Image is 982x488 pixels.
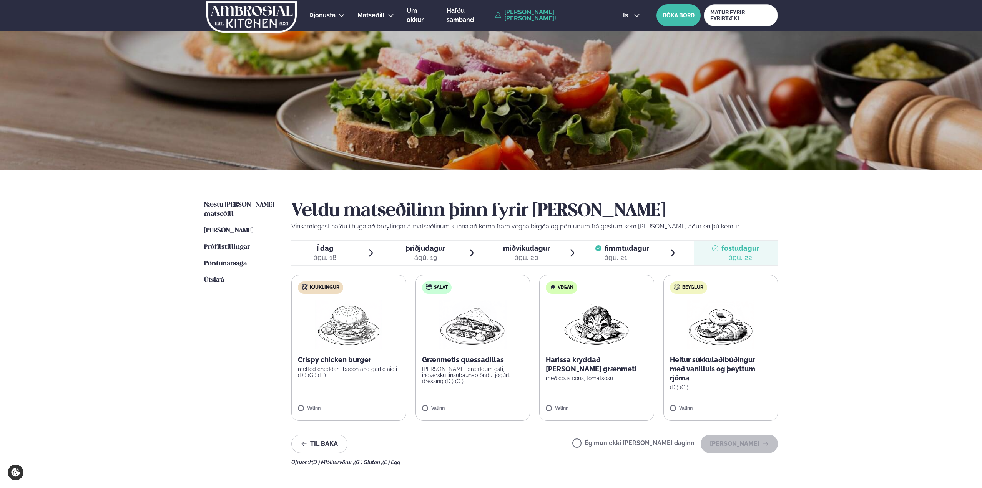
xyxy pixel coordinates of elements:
[656,4,701,26] button: BÓKA BORÐ
[721,244,759,252] span: föstudagur
[204,200,276,219] a: Næstu [PERSON_NAME] matseðill
[605,253,649,262] div: ágú. 21
[682,285,703,291] span: Beyglur
[422,355,524,364] p: Grænmetis quessadillas
[406,253,445,262] div: ágú. 19
[495,9,605,22] a: [PERSON_NAME] [PERSON_NAME]!
[204,277,224,283] span: Útskrá
[617,12,646,18] button: is
[291,435,347,453] button: Til baka
[315,300,383,349] img: Hamburger.png
[503,244,550,252] span: miðvikudagur
[670,384,772,390] p: (D ) (G )
[434,285,448,291] span: Salat
[8,465,23,480] a: Cookie settings
[310,11,336,20] a: Þjónusta
[314,253,337,262] div: ágú. 18
[206,1,297,33] img: logo
[204,226,253,235] a: [PERSON_NAME]
[704,4,778,26] a: MATUR FYRIR FYRIRTÆKI
[422,366,524,384] p: [PERSON_NAME] bræddum osti, indversku linsubaunablöndu, jógúrt dressing (D ) (G )
[204,202,274,217] span: Næstu [PERSON_NAME] matseðill
[204,244,250,250] span: Prófílstillingar
[426,284,432,290] img: salad.svg
[298,355,400,364] p: Crispy chicken burger
[204,260,247,267] span: Pöntunarsaga
[357,11,385,20] a: Matseðill
[687,300,754,349] img: Croissant.png
[447,7,474,23] span: Hafðu samband
[310,285,339,291] span: Kjúklingur
[291,459,778,465] div: Ofnæmi:
[204,276,224,285] a: Útskrá
[407,6,434,25] a: Um okkur
[674,284,680,290] img: bagle-new-16px.svg
[546,375,648,381] p: með cous cous, tómatsósu
[312,459,354,465] span: (D ) Mjólkurvörur ,
[546,355,648,374] p: Harissa kryddað [PERSON_NAME] grænmeti
[406,244,445,252] span: þriðjudagur
[310,12,336,19] span: Þjónusta
[605,244,649,252] span: fimmtudagur
[550,284,556,290] img: Vegan.svg
[314,244,337,253] span: Í dag
[354,459,382,465] span: (G ) Glúten ,
[302,284,308,290] img: chicken.svg
[439,300,507,349] img: Quesadilla.png
[357,12,385,19] span: Matseðill
[447,6,491,25] a: Hafðu samband
[382,459,400,465] span: (E ) Egg
[407,7,424,23] span: Um okkur
[563,300,630,349] img: Vegan.png
[670,355,772,383] p: Heitur súkkulaðibúðingur með vanilluís og þeyttum rjóma
[623,12,630,18] span: is
[204,243,250,252] a: Prófílstillingar
[291,200,778,222] h2: Veldu matseðilinn þinn fyrir [PERSON_NAME]
[291,222,778,231] p: Vinsamlegast hafðu í huga að breytingar á matseðlinum kunna að koma fram vegna birgða og pöntunum...
[204,259,247,268] a: Pöntunarsaga
[558,285,573,291] span: Vegan
[298,366,400,378] p: melted cheddar , bacon and garlic aioli (D ) (G ) (E )
[701,435,778,453] button: [PERSON_NAME]
[503,253,550,262] div: ágú. 20
[204,227,253,234] span: [PERSON_NAME]
[721,253,759,262] div: ágú. 22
